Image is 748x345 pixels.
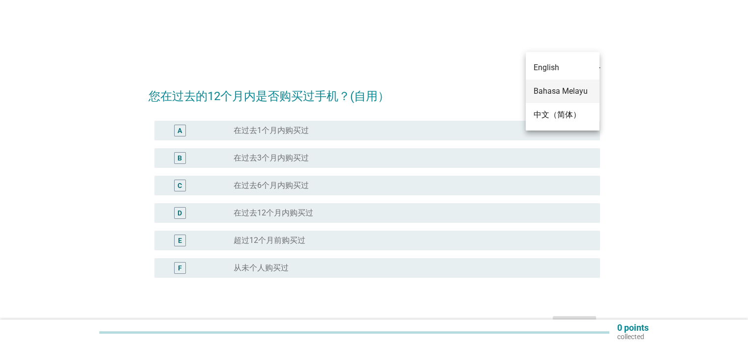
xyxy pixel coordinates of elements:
[534,109,592,121] div: 中文（简体）
[149,78,600,105] h2: 您在过去的12个月内是否购买过手机？(自用）
[178,153,182,163] div: B
[534,85,592,97] div: Bahasa Melayu
[234,236,305,245] label: 超过12个月前购买过
[234,208,313,218] label: 在过去12个月内购买过
[617,323,649,332] p: 0 points
[178,263,182,273] div: F
[178,126,182,136] div: A
[234,153,309,163] label: 在过去3个月内购买过
[234,263,289,273] label: 从未个人购买过
[534,62,592,74] div: English
[178,181,182,191] div: C
[178,236,182,246] div: E
[617,332,649,341] p: collected
[178,208,182,218] div: D
[234,126,309,135] label: 在过去1个月内购买过
[588,54,600,66] i: arrow_drop_down
[234,181,309,190] label: 在过去6个月内购买过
